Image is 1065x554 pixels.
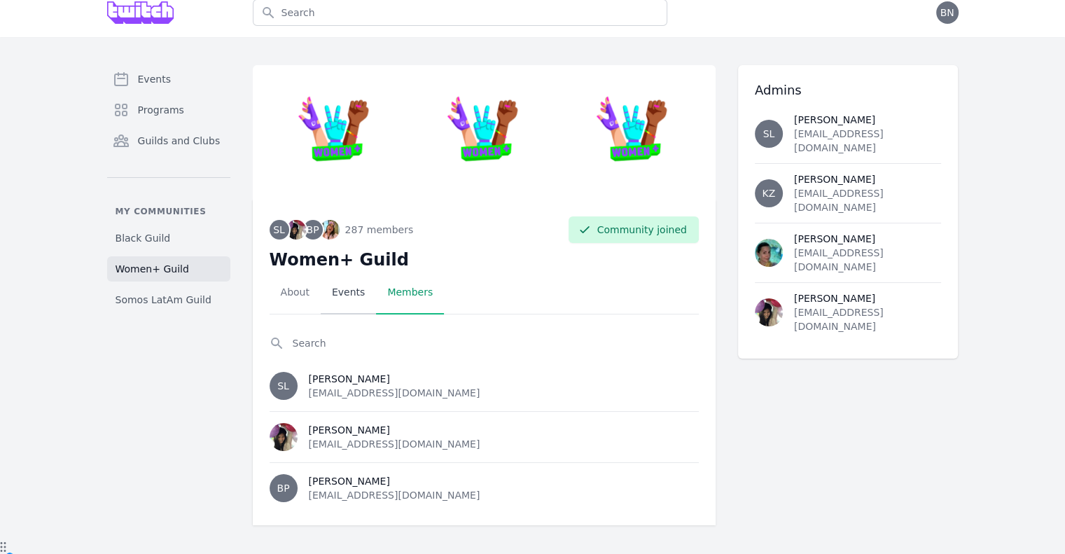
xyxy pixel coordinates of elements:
img: Grove [107,1,174,24]
span: BP [306,225,319,235]
div: [EMAIL_ADDRESS][DOMAIN_NAME] [794,127,942,155]
h3: Admins [755,82,942,99]
a: Members [376,271,444,314]
p: My communities [107,206,230,217]
div: [PERSON_NAME] [794,291,942,305]
span: SL [763,129,774,139]
div: [EMAIL_ADDRESS][DOMAIN_NAME] [794,246,942,274]
div: [PERSON_NAME] [309,474,480,488]
a: Guilds and Clubs [107,127,230,155]
a: Programs [107,96,230,124]
span: Guilds and Clubs [138,134,221,148]
h2: Women+ Guild [270,249,699,271]
div: [PERSON_NAME] [309,423,480,437]
div: [EMAIL_ADDRESS][DOMAIN_NAME] [794,186,942,214]
span: BN [940,8,954,18]
span: BP [277,483,289,493]
span: Black Guild [116,231,171,245]
a: Events [107,65,230,93]
a: Events [321,271,376,314]
div: [EMAIL_ADDRESS][DOMAIN_NAME] [309,488,480,502]
a: Black Guild [107,226,230,251]
span: Women+ Guild [116,262,189,276]
div: [PERSON_NAME] [794,172,942,186]
span: Programs [138,103,184,117]
div: [EMAIL_ADDRESS][DOMAIN_NAME] [794,305,942,333]
button: BN [936,1,959,24]
div: [EMAIL_ADDRESS][DOMAIN_NAME] [309,437,480,451]
a: Somos LatAm Guild [107,287,230,312]
nav: Sidebar [107,65,230,312]
div: [EMAIL_ADDRESS][DOMAIN_NAME] [309,386,480,400]
input: Search [270,331,699,355]
span: SL [273,225,285,235]
span: Events [138,72,171,86]
span: KZ [762,188,775,198]
button: Community joined [569,216,699,243]
span: 287 members [345,223,414,237]
a: About [270,271,321,314]
span: Somos LatAm Guild [116,293,211,307]
span: SL [277,381,289,391]
div: [PERSON_NAME] [309,372,480,386]
div: [PERSON_NAME] [794,232,942,246]
div: [PERSON_NAME] [794,113,942,127]
a: Women+ Guild [107,256,230,282]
